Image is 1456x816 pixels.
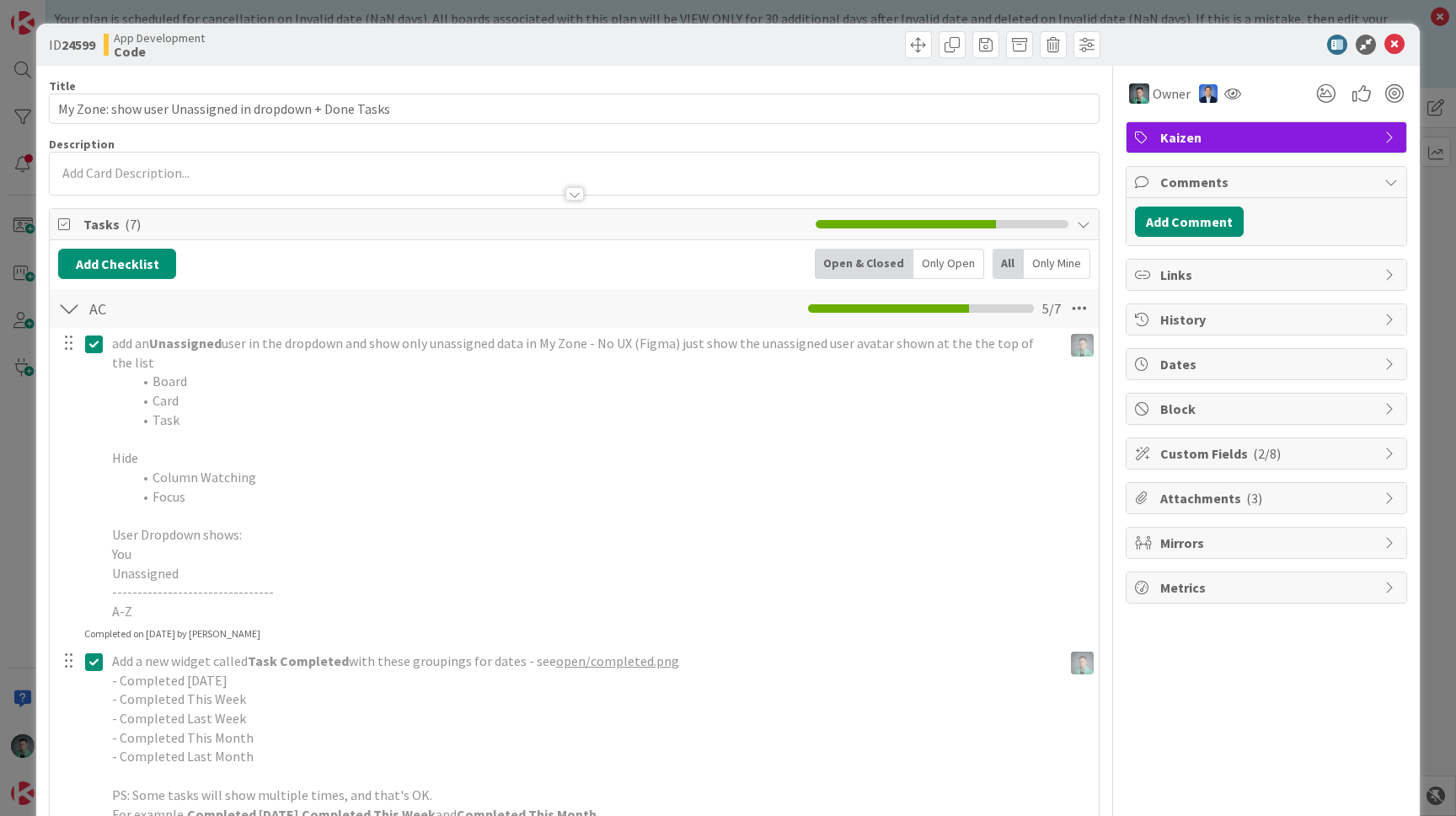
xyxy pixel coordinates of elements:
[132,468,1056,487] li: Column Watching
[112,786,1056,805] p: PS: Some tasks will show multiple times, and that's OK.
[132,487,1056,507] li: Focus
[112,728,1056,748] p: - Completed This Month
[112,545,1056,564] p: You
[993,249,1024,279] div: All
[1246,490,1262,507] span: ( 3 )
[49,35,95,55] span: ID
[1042,298,1061,319] span: 5 / 7
[58,249,176,279] button: Add Checklist
[1160,488,1376,508] span: Attachments
[1160,309,1376,330] span: History
[1129,83,1149,104] img: VP
[1160,127,1376,148] span: Kaizen
[112,652,248,669] span: Add a new widget called
[132,372,1056,391] li: Board
[1071,652,1094,674] img: VP
[112,747,1056,766] p: - Completed Last Month
[1160,172,1376,192] span: Comments
[1160,577,1376,598] span: Metrics
[112,564,1056,583] p: Unassigned
[132,391,1056,411] li: Card
[49,78,76,94] label: Title
[1199,84,1218,103] img: DP
[83,293,463,324] input: Add Checklist...
[62,36,95,53] b: 24599
[112,709,1056,728] p: - Completed Last Week
[1160,354,1376,374] span: Dates
[49,94,1100,124] input: type card name here...
[1253,445,1281,462] span: ( 2/8 )
[1153,83,1191,104] span: Owner
[112,690,1056,709] p: - Completed This Week
[114,31,205,45] span: App Development
[1160,443,1376,464] span: Custom Fields
[248,652,349,669] strong: Task Completed
[112,671,1056,690] p: - Completed [DATE]
[112,582,1056,602] p: --------------------------------
[815,249,913,279] div: Open & Closed
[149,335,222,352] strong: Unassigned
[1160,265,1376,285] span: Links
[84,626,260,642] div: Completed on [DATE] by [PERSON_NAME]
[112,334,1056,372] p: add an user in the dropdown and show only unassigned data in My Zone - No UX (Figma) just show th...
[1071,334,1094,357] img: VP
[125,216,141,233] span: ( 7 )
[556,652,679,669] span: open/completed.png
[1135,207,1244,237] button: Add Comment
[1024,249,1090,279] div: Only Mine
[83,214,807,234] span: Tasks
[132,411,1056,430] li: Task
[349,652,556,669] span: with these groupings for dates - see
[112,448,1056,468] p: Hide
[112,525,1056,545] p: User Dropdown shows:
[112,602,1056,621] p: A-Z
[114,45,205,58] b: Code
[1160,399,1376,419] span: Block
[1160,533,1376,553] span: Mirrors
[913,249,984,279] div: Only Open
[49,137,115,152] span: Description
